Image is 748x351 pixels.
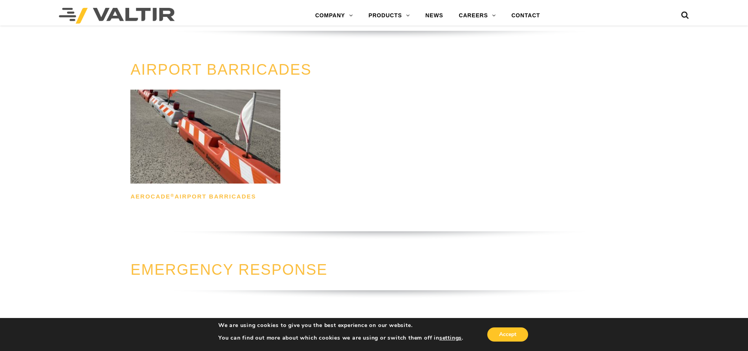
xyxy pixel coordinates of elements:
[503,8,548,24] a: CONTACT
[451,8,504,24] a: CAREERS
[59,8,175,24] img: Valtir
[218,322,463,329] p: We are using cookies to give you the best experience on our website.
[130,261,327,278] a: EMERGENCY RESPONSE
[130,61,311,78] a: AIRPORT BARRICADES
[307,8,361,24] a: COMPANY
[130,90,280,203] a: Aerocade®Airport Barricades
[130,191,280,203] h2: Aerocade Airport Barricades
[487,327,528,342] button: Accept
[439,334,462,342] button: settings
[417,8,451,24] a: NEWS
[218,334,463,342] p: You can find out more about which cookies we are using or switch them off in .
[361,8,418,24] a: PRODUCTS
[130,90,280,183] img: Valtir Rentals Airport Aerocade Bradley International Airport
[170,193,174,198] sup: ®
